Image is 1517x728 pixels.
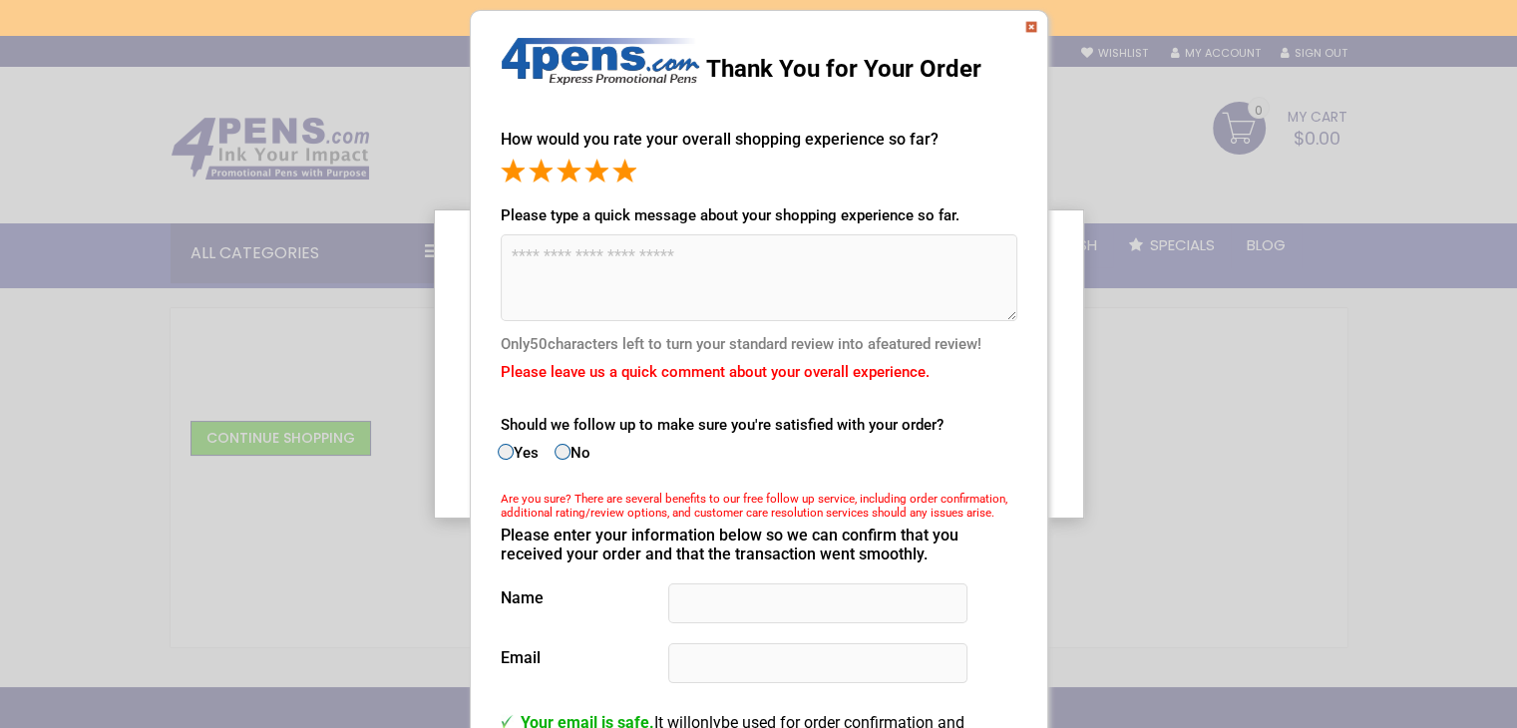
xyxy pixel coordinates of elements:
[501,31,700,95] img: Thank You for Your Order
[706,55,981,83] span: Thank You for Your Order
[501,526,1017,563] div: Please enter your information below so we can confirm that you received your order and that the t...
[501,363,1017,381] div: Please leave us a quick comment about your overall experience.
[876,335,981,353] span: featured review!
[558,444,590,462] label: No
[501,492,1017,526] div: Are you sure? There are several benefits to our free follow up service, including order confirmat...
[1025,21,1037,33] img: x
[558,445,570,458] input: No
[501,633,1017,693] div: Email
[501,445,514,458] input: Yes
[501,573,1017,623] div: Name
[501,206,1017,224] div: Please type a quick message about your shopping experience so far.
[501,110,1017,186] div: How would you rate your overall shopping experience so far?
[501,335,1017,353] div: Only characters left to turn your standard review into a
[530,335,548,353] span: 50
[501,444,539,462] label: Yes
[501,416,1017,434] div: Should we follow up to make sure you're satisfied with your order?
